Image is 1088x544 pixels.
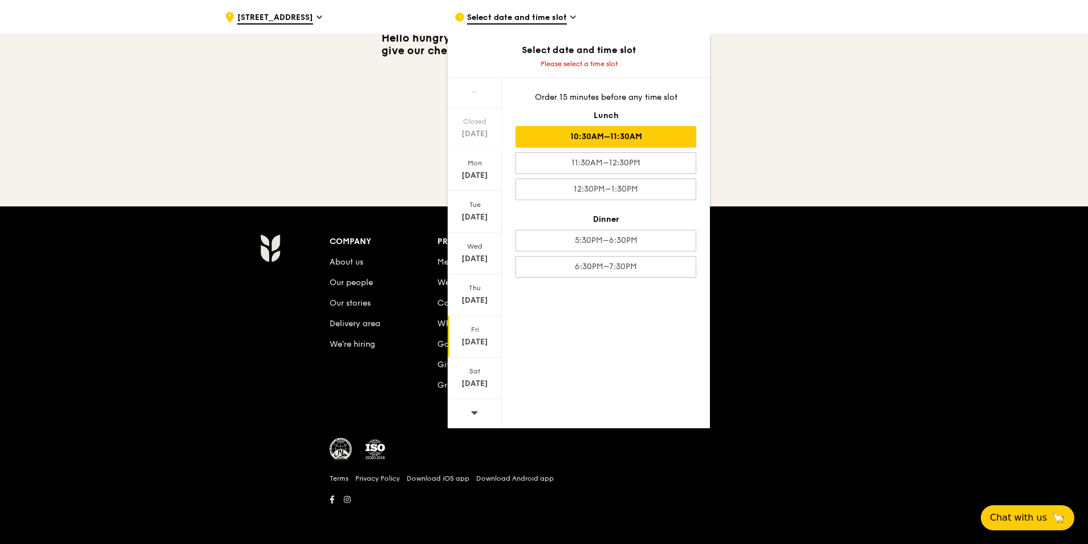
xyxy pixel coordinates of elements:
[515,214,696,225] div: Dinner
[437,319,479,328] a: Why Grain
[355,474,400,483] a: Privacy Policy
[437,234,545,250] div: Products
[449,378,500,389] div: [DATE]
[449,242,500,251] div: Wed
[515,92,696,103] div: Order 15 minutes before any time slot
[330,339,375,349] a: We’re hiring
[515,178,696,200] div: 12:30PM–1:30PM
[437,257,508,267] a: Meals On Demand
[981,505,1074,530] button: Chat with us🦙
[437,278,476,287] a: Weddings
[990,511,1047,525] span: Chat with us
[437,380,486,390] a: Grain Savers
[476,474,554,483] a: Download Android app
[515,230,696,251] div: 5:30PM–6:30PM
[449,283,500,293] div: Thu
[330,278,373,287] a: Our people
[449,200,500,209] div: Tue
[449,117,500,126] div: Closed
[330,257,363,267] a: About us
[437,339,466,349] a: Gallery
[449,159,500,168] div: Mon
[330,234,437,250] div: Company
[216,508,872,517] h6: Revision
[449,128,500,140] div: [DATE]
[237,12,313,25] span: [STREET_ADDRESS]
[1052,511,1065,525] span: 🦙
[449,295,500,306] div: [DATE]
[330,474,348,483] a: Terms
[330,298,371,308] a: Our stories
[407,474,469,483] a: Download iOS app
[467,12,567,25] span: Select date and time slot
[437,360,478,370] a: Gift Cards
[449,367,500,376] div: Sat
[448,59,710,68] div: Please select a time slot
[373,32,715,70] h3: Hello hungry human. We’re closed [DATE] as it’s important to give our chefs a break to rest and r...
[515,126,696,148] div: 10:30AM–11:30AM
[330,438,352,461] img: MUIS Halal Certified
[515,256,696,278] div: 6:30PM–7:30PM
[449,170,500,181] div: [DATE]
[448,43,710,57] div: Select date and time slot
[449,325,500,334] div: Fri
[364,438,387,461] img: ISO Certified
[260,234,280,262] img: Grain
[515,110,696,121] div: Lunch
[449,212,500,223] div: [DATE]
[437,298,472,308] a: Catering
[330,319,380,328] a: Delivery area
[515,152,696,174] div: 11:30AM–12:30PM
[449,253,500,265] div: [DATE]
[449,336,500,348] div: [DATE]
